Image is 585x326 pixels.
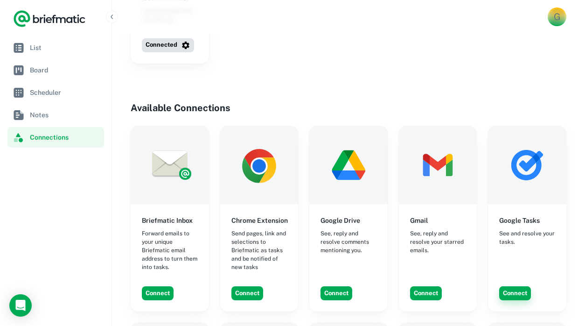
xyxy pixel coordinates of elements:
span: Send pages, link and selections to Briefmatic as tasks and be notified of new tasks [231,229,287,271]
button: Connect [320,286,352,300]
h6: Chrome Extension [231,215,288,226]
button: Account button [548,7,566,26]
img: Google Tasks [488,126,566,205]
h6: Gmail [410,215,428,226]
a: Scheduler [7,82,104,103]
img: Chrome Extension [220,126,299,205]
span: List [30,43,100,53]
a: Logo [13,9,86,28]
div: G [549,9,565,25]
button: Connect [499,286,531,300]
span: Connections [30,132,100,142]
span: See, reply and resolve your starred emails. [410,229,466,255]
h4: Available Connections [131,101,566,115]
a: List [7,37,104,58]
h6: Briefmatic Inbox [142,215,193,226]
button: Connected [142,38,194,52]
span: Forward emails to your unique Briefmatic email address to turn them into tasks. [142,229,198,271]
span: Board [30,65,100,75]
img: Gmail [399,126,477,205]
h6: Google Tasks [499,215,540,226]
h6: Google Drive [320,215,360,226]
span: Notes [30,110,100,120]
span: See and resolve your tasks. [499,229,555,246]
button: Connect [231,286,263,300]
a: Board [7,60,104,80]
img: Briefmatic Inbox [131,126,209,205]
span: See, reply and resolve comments mentioning you. [320,229,376,255]
img: Google Drive [309,126,388,205]
a: Connections [7,127,104,148]
span: Scheduler [30,87,100,98]
div: Open Intercom Messenger [9,294,32,317]
button: Connect [410,286,442,300]
button: Connect [142,286,174,300]
a: Notes [7,105,104,125]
